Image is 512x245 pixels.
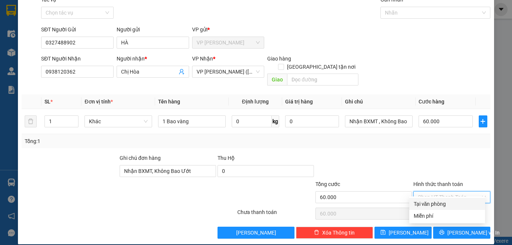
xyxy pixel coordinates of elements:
div: Tại văn phòng [414,200,481,208]
input: VD: Bàn, Ghế [158,115,226,127]
button: save[PERSON_NAME] [374,227,432,239]
span: Tổng cước [315,181,340,187]
span: Giao [267,74,287,86]
span: SL [44,99,50,105]
span: [GEOGRAPHIC_DATA] tận nơi [284,63,358,71]
span: user-add [179,69,185,75]
input: Dọc đường [287,74,358,86]
button: printer[PERSON_NAME] và In [433,227,490,239]
div: Người gửi [117,25,189,34]
label: Hình thức thanh toán [413,181,463,187]
span: VP Nhận [192,56,213,62]
span: Giá trị hàng [285,99,313,105]
span: printer [439,230,444,236]
span: kg [272,115,279,127]
span: [PERSON_NAME] và In [447,229,500,237]
label: Ghi chú đơn hàng [120,155,161,161]
span: Tên hàng [158,99,180,105]
span: Xóa Thông tin [322,229,355,237]
span: Giao hàng [267,56,291,62]
th: Ghi chú [342,94,416,109]
span: plus [479,118,487,124]
span: Khác [89,116,148,127]
span: VP Vũng Liêm [197,37,260,48]
div: SĐT Người Gửi [41,25,114,34]
span: [PERSON_NAME] [236,229,276,237]
div: Tổng: 1 [25,137,198,145]
div: Chưa thanh toán [237,208,315,221]
button: deleteXóa Thông tin [296,227,373,239]
span: VP Trần Phú (Hàng) [197,66,260,77]
div: VP gửi [192,25,265,34]
span: Cước hàng [419,99,444,105]
div: Miễn phí [414,212,481,220]
input: 0 [285,115,339,127]
button: [PERSON_NAME] [218,227,294,239]
input: Ghi chú đơn hàng [120,165,216,177]
div: SĐT Người Nhận [41,55,114,63]
button: plus [479,115,487,127]
button: delete [25,115,37,127]
span: Đơn vị tính [84,99,112,105]
div: Người nhận [117,55,189,63]
span: [PERSON_NAME] [389,229,429,237]
span: save [380,230,386,236]
span: Thu Hộ [218,155,235,161]
span: delete [314,230,319,236]
span: Định lượng [242,99,268,105]
input: Ghi Chú [345,115,413,127]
